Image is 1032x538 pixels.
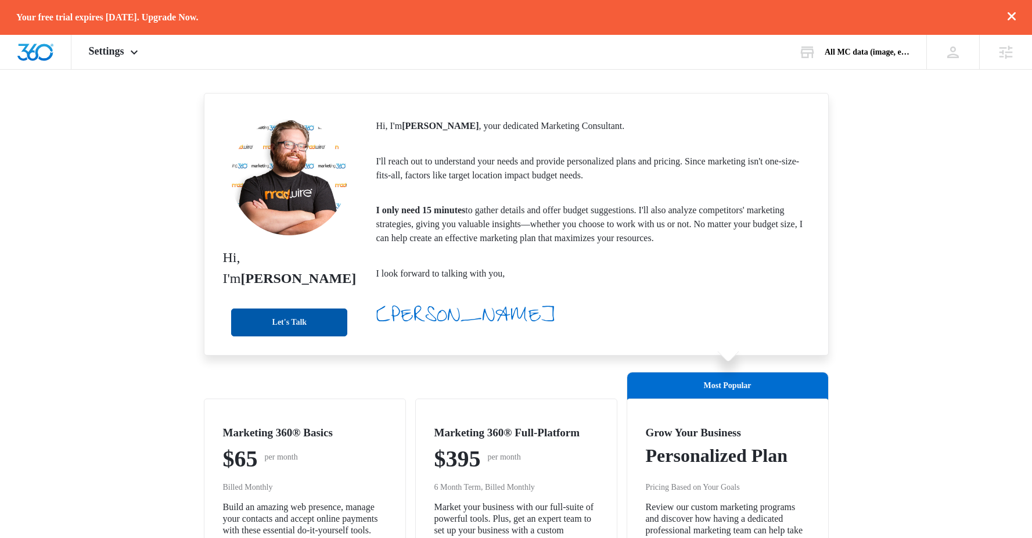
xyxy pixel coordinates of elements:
p: Build an amazing web presence, manage your contacts and accept online payments with these essenti... [223,501,387,536]
strong: [PERSON_NAME] [402,121,479,131]
p: Your free trial expires [DATE]. Upgrade Now. [16,12,198,23]
p: Most Popular [646,379,810,392]
strong: I only need 15 minutes [376,205,466,215]
p: to gather details and offer budget suggestions. I'll also analyze competitors' marketing strategi... [376,203,810,245]
p: I look forward to talking with you, [376,267,810,281]
p: per month [265,451,298,463]
div: Settings [71,35,159,69]
button: Let's Talk [231,309,347,336]
p: 6 Month Term, Billed Monthly [434,481,598,493]
img: Nigel Ticknor [231,119,347,235]
span: Settings [89,45,124,58]
p: Hi, I'm , your dedicated Marketing Consultant. [376,119,810,133]
div: account name [825,48,909,57]
p: Pricing Based on Your Goals [646,481,810,493]
strong: [PERSON_NAME] [240,271,356,286]
p: Hi, I'm [223,247,357,289]
button: dismiss this dialog [1008,12,1016,23]
h5: Marketing 360® Full-Platform [434,425,598,442]
p: $65 [223,442,258,476]
h5: Marketing 360® Basics [223,425,387,442]
p: Billed Monthly [223,481,387,493]
p: [PERSON_NAME] [376,302,810,336]
h5: Grow Your Business [646,425,810,442]
p: per month [488,451,521,463]
p: I'll reach out to understand your needs and provide personalized plans and pricing. Since marketi... [376,155,810,182]
p: $395 [434,442,481,476]
p: Personalized Plan [646,442,788,469]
